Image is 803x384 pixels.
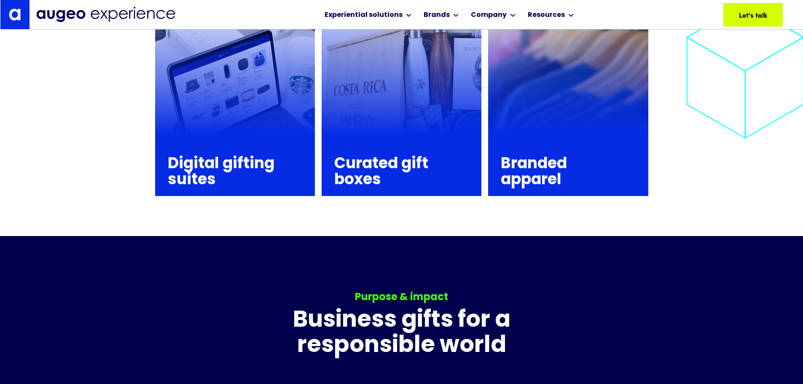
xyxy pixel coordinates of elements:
img: Augeo Experience business unit full logo in midnight blue. [36,7,175,22]
div: Brands [424,10,450,20]
h3: Business gifts for a responsible world [223,309,580,359]
h5: Purpose & impact [355,290,448,305]
div: Resources [528,10,565,20]
h3: Digital gifting suites [168,156,294,188]
a: Let's talk [723,3,783,27]
img: Augeo's "a" monogram decorative logo in white. [9,8,21,20]
div: Company [471,10,507,20]
div: Experiential solutions [325,10,403,20]
h3: Curated gift boxes [334,156,461,188]
h3: Branded apparel [501,156,627,188]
